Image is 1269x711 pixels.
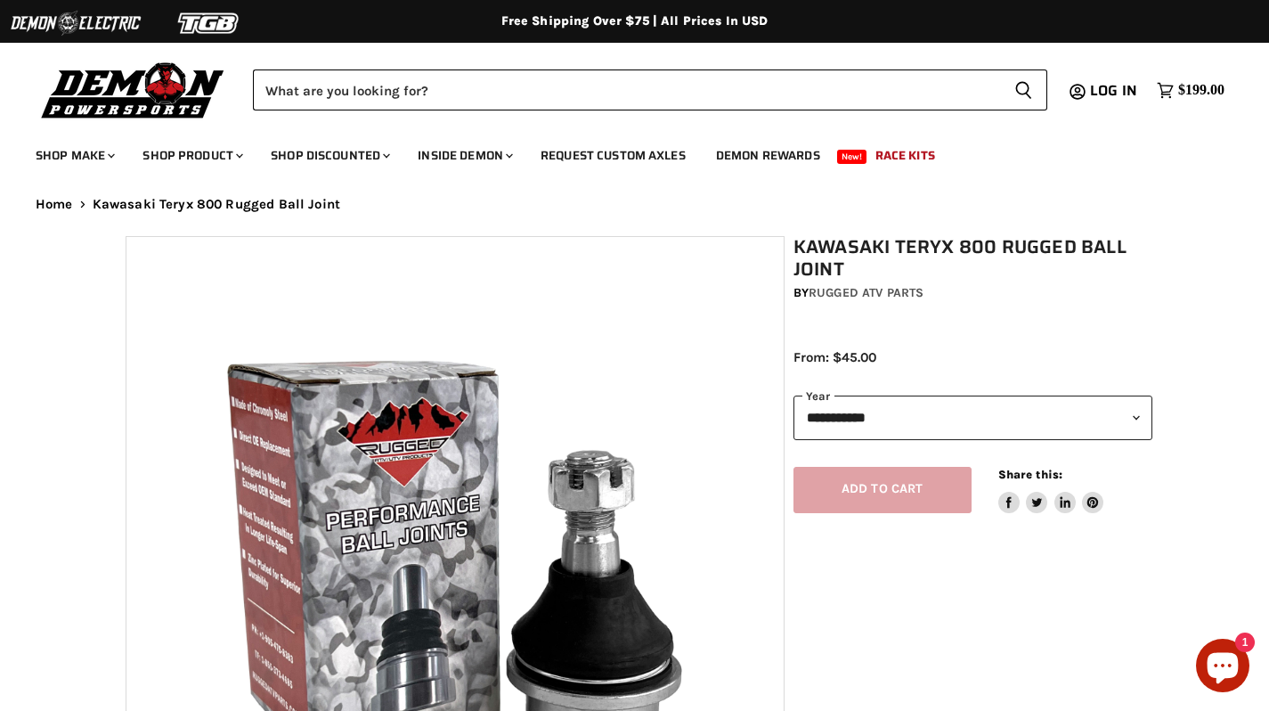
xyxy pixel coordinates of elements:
[998,467,1104,514] aside: Share this:
[36,58,231,121] img: Demon Powersports
[1000,69,1047,110] button: Search
[703,137,834,174] a: Demon Rewards
[22,137,126,174] a: Shop Make
[793,236,1153,281] h1: Kawasaki Teryx 800 Rugged Ball Joint
[404,137,524,174] a: Inside Demon
[527,137,699,174] a: Request Custom Axles
[1191,639,1255,697] inbox-online-store-chat: Shopify online store chat
[793,396,1153,439] select: year
[862,137,948,174] a: Race Kits
[998,468,1062,481] span: Share this:
[809,285,923,300] a: Rugged ATV Parts
[837,150,867,164] span: New!
[1090,79,1137,102] span: Log in
[257,137,401,174] a: Shop Discounted
[93,197,340,212] span: Kawasaki Teryx 800 Rugged Ball Joint
[253,69,1000,110] input: Search
[1148,78,1233,103] a: $199.00
[1178,82,1224,99] span: $199.00
[793,349,876,365] span: From: $45.00
[129,137,254,174] a: Shop Product
[793,283,1153,303] div: by
[142,6,276,40] img: TGB Logo 2
[253,69,1047,110] form: Product
[36,197,73,212] a: Home
[22,130,1220,174] ul: Main menu
[1082,83,1148,99] a: Log in
[9,6,142,40] img: Demon Electric Logo 2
